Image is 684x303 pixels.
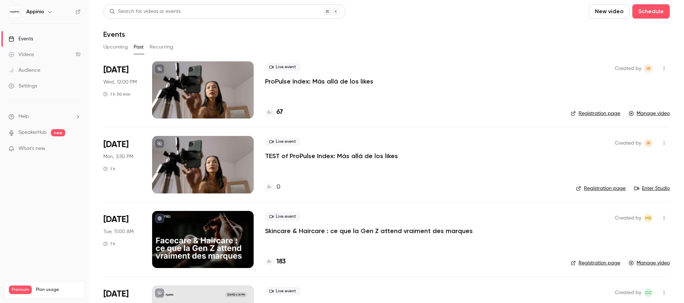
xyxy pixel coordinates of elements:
a: Registration page [576,185,626,192]
span: Help [19,113,29,120]
span: Charlotte Carpenter [644,288,653,297]
span: Isabella Rentería Berrospe [644,139,653,147]
img: Appinio [9,6,20,17]
a: 183 [265,257,286,267]
span: Isabella Rentería Berrospe [644,64,653,73]
button: Past [134,41,144,53]
span: [DATE] [103,214,129,225]
div: 1 h 30 min [103,91,130,97]
span: Live event [265,287,300,296]
button: New video [589,4,629,19]
span: Created by [615,214,641,222]
button: Schedule [632,4,670,19]
div: Settings [9,82,37,90]
a: Manage video [629,110,670,117]
span: Wed, 12:00 PM [103,79,137,86]
span: MB [645,214,652,222]
h4: 0 [276,182,280,192]
div: Search for videos or events [109,8,181,15]
span: Premium [9,286,32,294]
span: CC [645,288,652,297]
span: Tue, 11:00 AM [103,228,134,235]
div: Videos [9,51,34,58]
h4: 183 [276,257,286,267]
button: Recurring [150,41,173,53]
span: [DATE] [103,64,129,76]
div: Sep 17 Wed, 12:00 PM (Europe/Madrid) [103,61,141,118]
a: 67 [265,107,283,117]
h6: Appinio [26,8,44,15]
a: TEST of ProPulse Index: Más allá de los likes [265,152,398,160]
iframe: Noticeable Trigger [72,146,81,152]
h1: Events [103,30,125,39]
span: Margot Bres [644,214,653,222]
li: help-dropdown-opener [9,113,81,120]
span: [DATE] 4:30 PM [225,292,247,297]
div: Sep 9 Tue, 11:00 AM (Europe/Paris) [103,211,141,268]
span: Live event [265,212,300,221]
span: new [51,129,65,136]
div: Sep 15 Mon, 3:30 PM (Europe/Madrid) [103,136,141,193]
a: Registration page [571,110,620,117]
span: Plan usage [36,287,80,293]
a: Manage video [629,259,670,267]
div: 1 h [103,241,115,247]
p: Appinio [166,293,173,297]
h4: 67 [276,107,283,117]
div: Events [9,35,33,42]
span: What's new [19,145,45,152]
span: Live event [265,63,300,71]
a: 0 [265,182,280,192]
span: [DATE] [103,288,129,300]
div: 1 h [103,166,115,172]
span: Created by [615,64,641,73]
span: Created by [615,139,641,147]
a: Enter Studio [634,185,670,192]
span: Live event [265,137,300,146]
span: Created by [615,288,641,297]
button: Upcoming [103,41,128,53]
span: Mon, 3:30 PM [103,153,133,160]
span: IR [647,139,651,147]
span: IR [647,64,651,73]
a: Skincare & Haircare : ce que la Gen Z attend vraiment des marques [265,227,473,235]
div: Audience [9,67,40,74]
a: Registration page [571,259,620,267]
a: SpeakerHub [19,129,47,136]
a: ProPulse Index: Más allá de los likes [265,77,373,86]
span: [DATE] [103,139,129,150]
